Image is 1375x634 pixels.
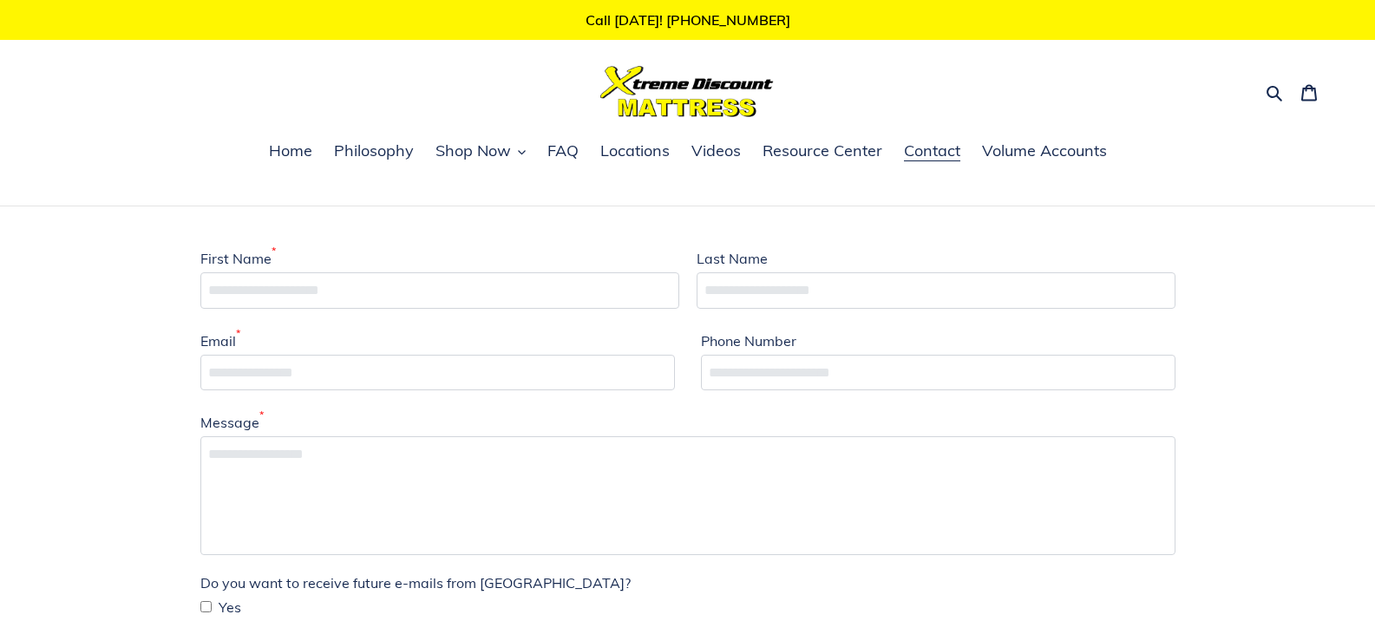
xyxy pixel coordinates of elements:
[600,66,774,117] img: Xtreme Discount Mattress
[683,139,750,165] a: Videos
[269,141,312,161] span: Home
[200,412,264,433] label: Message
[219,597,241,618] span: Yes
[200,572,631,593] label: Do you want to receive future e-mails from [GEOGRAPHIC_DATA]?
[691,141,741,161] span: Videos
[763,141,882,161] span: Resource Center
[334,141,414,161] span: Philosophy
[592,139,678,165] a: Locations
[701,330,796,351] label: Phone Number
[260,139,321,165] a: Home
[200,601,212,612] input: Yes
[754,139,891,165] a: Resource Center
[200,330,240,351] label: Email
[697,248,768,269] label: Last Name
[600,141,670,161] span: Locations
[427,139,534,165] button: Shop Now
[325,139,422,165] a: Philosophy
[982,141,1107,161] span: Volume Accounts
[904,141,960,161] span: Contact
[200,248,276,269] label: First Name
[435,141,511,161] span: Shop Now
[895,139,969,165] a: Contact
[539,139,587,165] a: FAQ
[547,141,579,161] span: FAQ
[973,139,1116,165] a: Volume Accounts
